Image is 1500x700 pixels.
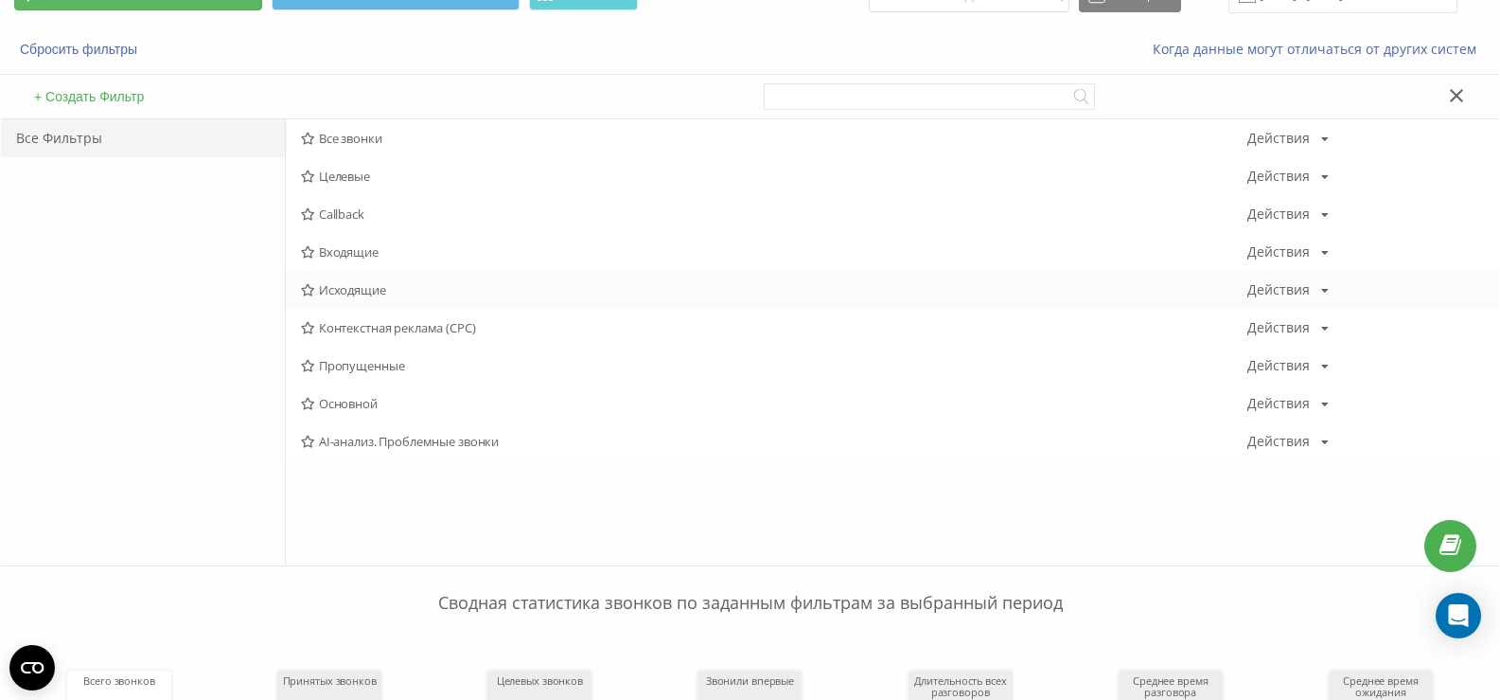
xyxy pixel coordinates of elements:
span: Callback [301,207,1247,221]
button: Закрыть [1443,87,1471,107]
span: Контекстная реклама (CPC) [301,321,1247,334]
span: Целевые [301,170,1247,183]
button: + Создать Фильтр [28,88,150,105]
div: Действия [1247,435,1310,448]
div: Действия [1247,207,1310,221]
span: Основной [301,397,1247,410]
div: Open Intercom Messenger [1436,593,1481,638]
span: AI-анализ. Проблемные звонки [301,435,1247,448]
a: Когда данные могут отличаться от других систем [1153,40,1486,58]
div: Действия [1247,170,1310,183]
div: Действия [1247,245,1310,259]
div: Действия [1247,132,1310,145]
div: Действия [1247,283,1310,296]
div: Действия [1247,397,1310,410]
span: Исходящие [301,283,1247,296]
div: Действия [1247,321,1310,334]
span: Все звонки [301,132,1247,145]
span: Пропущенные [301,359,1247,372]
div: Действия [1247,359,1310,372]
span: Входящие [301,245,1247,259]
p: Сводная статистика звонков по заданным фильтрам за выбранный период [14,553,1486,616]
button: Open CMP widget [9,645,55,691]
div: Все Фильтры [1,119,285,157]
button: Сбросить фильтры [14,41,147,58]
